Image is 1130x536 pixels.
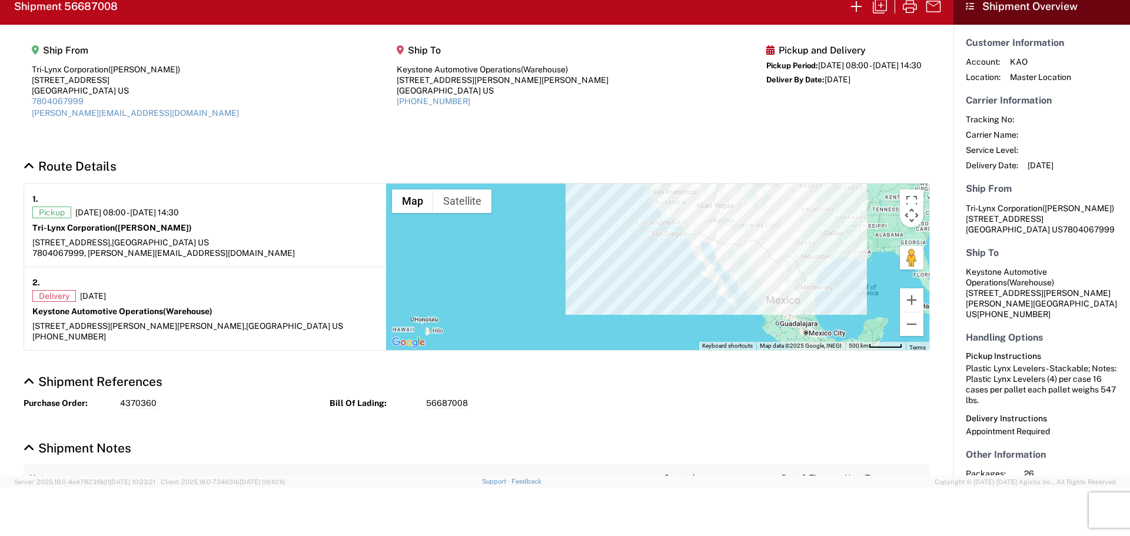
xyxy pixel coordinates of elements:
span: [GEOGRAPHIC_DATA] US [112,238,209,247]
span: Map data ©2025 Google, INEGI [760,342,842,349]
span: [DATE] 08:00 - [DATE] 14:30 [75,207,179,218]
a: [PHONE_NUMBER] [397,96,470,106]
strong: Keystone Automotive Operations [32,307,212,316]
h6: Delivery Instructions [966,414,1118,424]
div: [STREET_ADDRESS] [32,75,239,85]
span: (Warehouse) [163,307,212,316]
span: Server: 2025.18.0-4e47823f9d1 [14,478,155,485]
button: Toggle fullscreen view [900,189,923,213]
h5: Other Information [966,449,1118,460]
h5: Handling Options [966,332,1118,343]
div: Appointment Required [966,426,1118,437]
a: Feedback [511,478,541,485]
a: Hide Details [24,159,117,174]
span: Pickup Period: [766,61,818,70]
strong: Tri-Lynx Corporation [32,223,192,232]
div: [STREET_ADDRESS][PERSON_NAME][PERSON_NAME] [397,75,609,85]
span: Pickup [32,207,71,218]
span: (Warehouse) [1007,278,1054,287]
h5: Customer Information [966,37,1118,48]
h5: Ship From [32,45,239,56]
button: Drag Pegman onto the map to open Street View [900,246,923,269]
span: 56687008 [426,398,468,409]
h6: Pickup Instructions [966,351,1118,361]
div: Tri-Lynx Corporation [32,64,239,75]
div: [GEOGRAPHIC_DATA] US [32,85,239,96]
span: Service Level: [966,145,1018,155]
img: Google [389,335,428,350]
button: Show satellite imagery [433,189,491,213]
strong: Bill Of Lading: [330,398,418,409]
th: Note Type [839,464,930,492]
div: Keystone Automotive Operations [397,64,609,75]
h5: Ship To [966,247,1118,258]
th: Created [658,464,776,492]
strong: 1. [32,192,38,207]
h5: Ship From [966,183,1118,194]
th: Note [24,464,658,492]
address: [GEOGRAPHIC_DATA] US [966,203,1118,235]
span: Keystone Automotive Operations [STREET_ADDRESS][PERSON_NAME][PERSON_NAME] [966,267,1111,308]
button: Keyboard shortcuts [702,342,753,350]
span: Carrier Name: [966,129,1018,140]
button: Map camera controls [900,204,923,227]
span: [PHONE_NUMBER] [977,309,1051,319]
span: Copyright © [DATE]-[DATE] Agistix Inc., All Rights Reserved [935,477,1116,487]
strong: 2. [32,275,40,290]
a: Hide Details [24,441,131,455]
span: [DATE] [80,291,106,301]
a: Hide Details [24,374,162,389]
span: 4370360 [120,398,157,409]
span: Client: 2025.18.0-7346316 [161,478,285,485]
a: Open this area in Google Maps (opens a new window) [389,335,428,350]
button: Zoom in [900,288,923,312]
span: Deliver By Date: [766,75,825,84]
span: Master Location [1010,72,1071,82]
h5: Carrier Information [966,95,1118,106]
span: [STREET_ADDRESS], [32,238,112,247]
span: Delivery [32,290,76,302]
span: [DATE] 08:10:16 [240,478,285,485]
button: Zoom out [900,312,923,336]
span: [DATE] 10:23:21 [109,478,155,485]
span: Account: [966,56,1001,67]
address: [GEOGRAPHIC_DATA] US [966,267,1118,319]
span: Location: [966,72,1001,82]
div: Plastic Lynx Levelers - Stackable; Notes: Plastic Lynx Levelers (4) per case 16 cases per pallet ... [966,363,1118,405]
a: Terms [909,344,926,351]
a: 7804067999 [32,96,84,106]
span: Packages: [966,468,1015,479]
span: [STREET_ADDRESS] [966,214,1043,224]
div: [GEOGRAPHIC_DATA] US [397,85,609,96]
span: KAO [1010,56,1071,67]
span: Tracking No: [966,114,1018,125]
span: [DATE] [825,75,850,84]
span: [GEOGRAPHIC_DATA] US [246,321,343,331]
div: [PHONE_NUMBER] [32,331,378,342]
span: ([PERSON_NAME]) [115,223,192,232]
span: [DATE] 08:00 - [DATE] 14:30 [818,61,922,70]
h5: Pickup and Delivery [766,45,922,56]
h5: Ship To [397,45,609,56]
th: Date & Time [776,464,839,492]
a: Support [482,478,511,485]
strong: Purchase Order: [24,398,112,409]
span: 7804067999 [1063,225,1115,234]
span: 26 [1024,468,1125,479]
div: 7804067999, [PERSON_NAME][EMAIL_ADDRESS][DOMAIN_NAME] [32,248,378,258]
span: [STREET_ADDRESS][PERSON_NAME][PERSON_NAME], [32,321,246,331]
span: ([PERSON_NAME]) [1042,204,1114,213]
button: Show street map [392,189,433,213]
span: (Warehouse) [521,65,568,74]
span: 500 km [849,342,869,349]
span: Delivery Date: [966,160,1018,171]
span: Tri-Lynx Corporation [966,204,1042,213]
a: [PERSON_NAME][EMAIL_ADDRESS][DOMAIN_NAME] [32,108,239,118]
span: [DATE] [1028,160,1053,171]
span: ([PERSON_NAME]) [108,65,180,74]
button: Map Scale: 500 km per 53 pixels [845,342,906,350]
